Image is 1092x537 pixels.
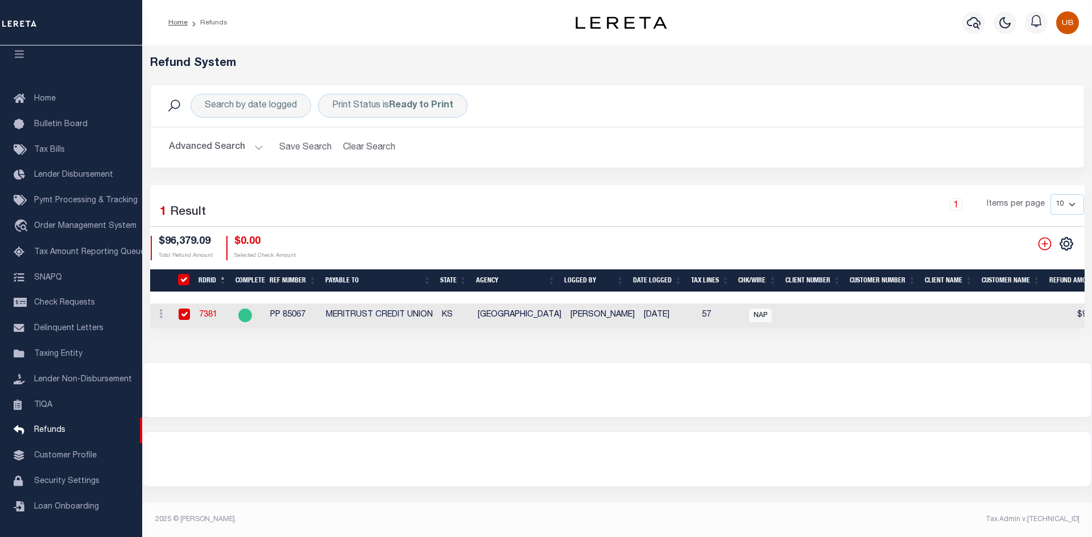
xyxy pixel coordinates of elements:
button: Clear Search [338,136,400,159]
span: Taxing Entity [34,350,82,358]
th: Agency: activate to sort column ascending [471,269,560,293]
span: Tax Amount Reporting Queue [34,248,145,256]
button: Advanced Search [169,136,263,159]
a: 1 [950,198,962,211]
span: Delinquent Letters [34,324,104,332]
span: Lender Disbursement [34,171,113,179]
b: Ready to Print [389,101,453,110]
th: Logged By: activate to sort column ascending [560,269,628,293]
img: logo-dark.svg [576,16,667,29]
span: Home [34,95,56,103]
div: Tax Admin v.[TECHNICAL_ID] [626,514,1079,524]
div: 2025 © [PERSON_NAME]. [147,514,618,524]
i: travel_explore [14,219,32,234]
th: RDRID: activate to sort column descending [194,269,231,293]
h5: Refund System [150,57,1085,70]
label: Result [170,203,206,222]
th: Date Logged: activate to sort column ascending [628,269,686,293]
div: Print Status is [318,94,468,118]
th: Customer Number: activate to sort column ascending [845,269,920,293]
span: NAP [749,309,772,322]
h4: $96,379.09 [159,236,213,248]
h4: $0.00 [234,236,296,248]
span: Refunds [34,426,65,434]
td: [DATE] [639,303,697,328]
a: Home [168,19,188,26]
span: Security Settings [34,477,100,485]
p: Total Refund Amount [159,252,213,260]
span: Pymt Processing & Tracking [34,197,138,205]
img: svg+xml;base64,PHN2ZyB4bWxucz0iaHR0cDovL3d3dy53My5vcmcvMjAwMC9zdmciIHBvaW50ZXItZXZlbnRzPSJub25lIi... [1056,11,1079,34]
p: Selected Check Amount [234,252,296,260]
td: [PERSON_NAME] [566,303,639,328]
span: Tax Bills [34,146,65,154]
button: Save Search [272,136,338,159]
a: 7381 [199,311,217,319]
th: Complete [231,269,265,293]
span: TIQA [34,401,52,409]
td: MERITRUST CREDIT UNION [321,303,437,328]
span: Customer Profile [34,452,97,460]
th: RefundDepositRegisterID [171,269,195,293]
th: State: activate to sort column ascending [436,269,471,293]
td: 57 [697,303,744,328]
span: Check Requests [34,299,95,307]
span: SNAPQ [34,273,62,281]
span: Loan Onboarding [34,503,99,511]
th: Client Number: activate to sort column ascending [781,269,845,293]
td: [GEOGRAPHIC_DATA] [473,303,566,328]
li: Refunds [188,18,227,28]
span: 1 [160,206,167,218]
td: KS [437,303,473,328]
th: Customer Name: activate to sort column ascending [977,269,1045,293]
div: Search by date logged [191,94,311,118]
td: PP 85067 [266,303,321,328]
th: Chk/Wire: activate to sort column ascending [734,269,781,293]
th: Tax Lines: activate to sort column ascending [686,269,734,293]
th: Client Name: activate to sort column ascending [920,269,977,293]
span: Lender Non-Disbursement [34,376,132,384]
span: Items per page [987,198,1045,211]
span: Bulletin Board [34,120,88,128]
th: Ref Number: activate to sort column ascending [265,269,321,293]
span: Order Management System [34,222,136,230]
th: Payable To: activate to sort column ascending [321,269,436,293]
